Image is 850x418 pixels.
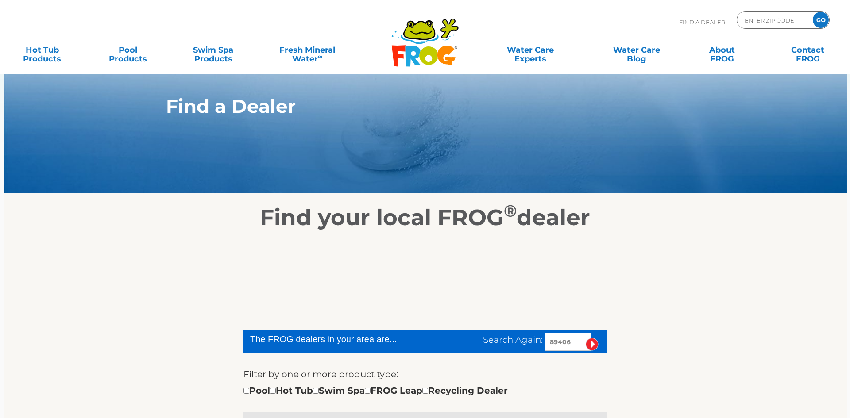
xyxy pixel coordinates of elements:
[94,41,161,59] a: PoolProducts
[504,201,517,221] sup: ®
[153,204,697,231] h2: Find your local FROG dealer
[166,96,643,117] h1: Find a Dealer
[689,41,755,59] a: AboutFROG
[603,41,670,59] a: Water CareBlog
[775,41,841,59] a: ContactFROG
[9,41,75,59] a: Hot TubProducts
[483,334,543,345] span: Search Again:
[586,338,599,351] input: Submit
[250,333,429,346] div: The FROG dealers in your area are...
[744,14,804,27] input: Zip Code Form
[318,53,322,60] sup: ∞
[243,367,398,381] label: Filter by one or more product type:
[266,41,349,59] a: Fresh MineralWater∞
[813,12,829,28] input: GO
[679,11,725,33] p: Find A Dealer
[180,41,247,59] a: Swim SpaProducts
[243,383,508,398] div: Pool Hot Tub Swim Spa FROG Leap Recycling Dealer
[476,41,584,59] a: Water CareExperts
